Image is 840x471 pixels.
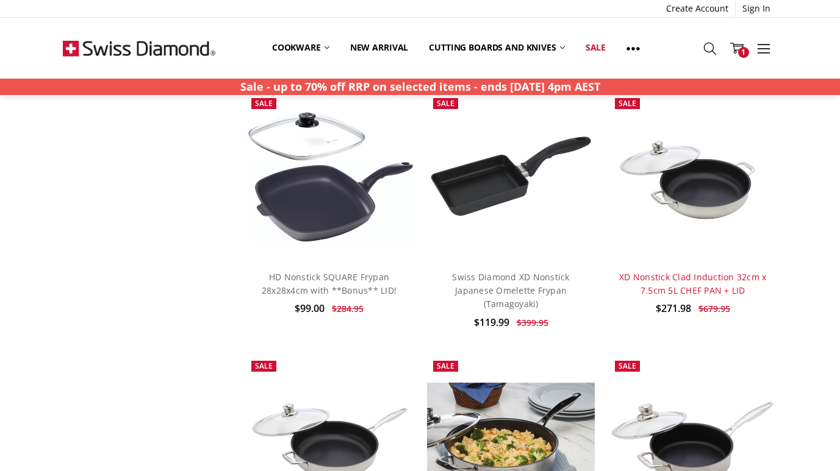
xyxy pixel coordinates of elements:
[452,271,569,310] a: Swiss Diamond XD Nonstick Japanese Omelette Frypan (Tamagoyaki)
[437,361,454,371] span: Sale
[418,34,575,61] a: Cutting boards and knives
[609,120,777,232] img: XD Nonstick Clad Induction 32cm x 7.5cm 5L CHEF PAN + LID
[616,34,650,62] a: Show All
[609,92,777,260] a: XD Nonstick Clad Induction 32cm x 7.5cm 5L CHEF PAN + LID
[723,33,750,63] a: 1
[575,34,616,61] a: Sale
[332,303,364,314] span: $284.95
[427,92,595,260] a: Swiss Diamond XD Nonstick Japanese Omelette Frypan (Tamagoyaki)
[340,34,418,61] a: New arrival
[262,34,340,61] a: Cookware
[255,98,273,108] span: Sale
[619,98,636,108] span: Sale
[295,302,325,315] span: $99.00
[656,302,691,315] span: $271.98
[619,361,636,371] span: Sale
[517,317,548,328] span: $399.95
[255,361,273,371] span: Sale
[245,110,414,243] img: HD Nonstick SQUARE Frypan 28x28x4cm with **Bonus** LID!
[262,271,397,296] a: HD Nonstick SQUARE Frypan 28x28x4cm with **Bonus** LID!
[240,79,600,94] strong: Sale - up to 70% off RRP on selected items - ends [DATE] 4pm AEST
[245,92,414,260] a: HD Nonstick SQUARE Frypan 28x28x4cm with **Bonus** LID!
[427,133,595,219] img: Swiss Diamond XD Nonstick Japanese Omelette Frypan (Tamagoyaki)
[698,303,730,314] span: $679.95
[63,18,215,79] img: Free Shipping On Every Order
[474,316,509,329] span: $119.99
[619,271,766,296] a: XD Nonstick Clad Induction 32cm x 7.5cm 5L CHEF PAN + LID
[437,98,454,108] span: Sale
[738,47,749,58] span: 1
